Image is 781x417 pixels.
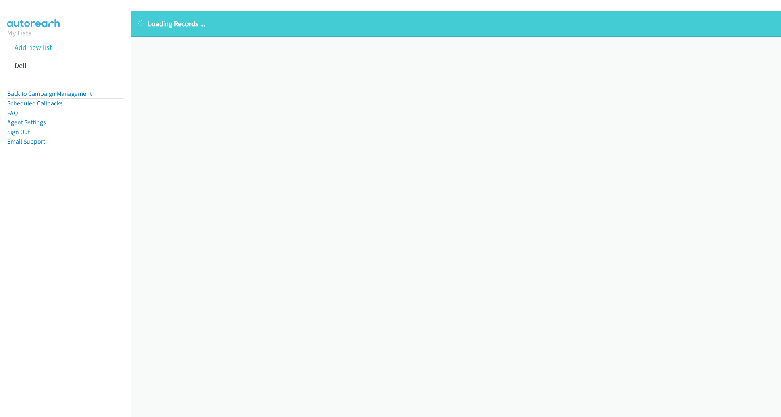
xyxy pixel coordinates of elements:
a: Agent Settings [7,118,46,126]
a: Email Support [7,138,45,145]
a: Dell [15,61,27,70]
a: Scheduled Callbacks [7,99,63,107]
a: FAQ [7,109,18,117]
a: Add new list [15,43,52,52]
a: Back to Campaign Management [7,90,92,97]
a: Sign Out [7,128,30,136]
a: My Lists [7,28,31,37]
p: Loading Records ... [138,18,774,29]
